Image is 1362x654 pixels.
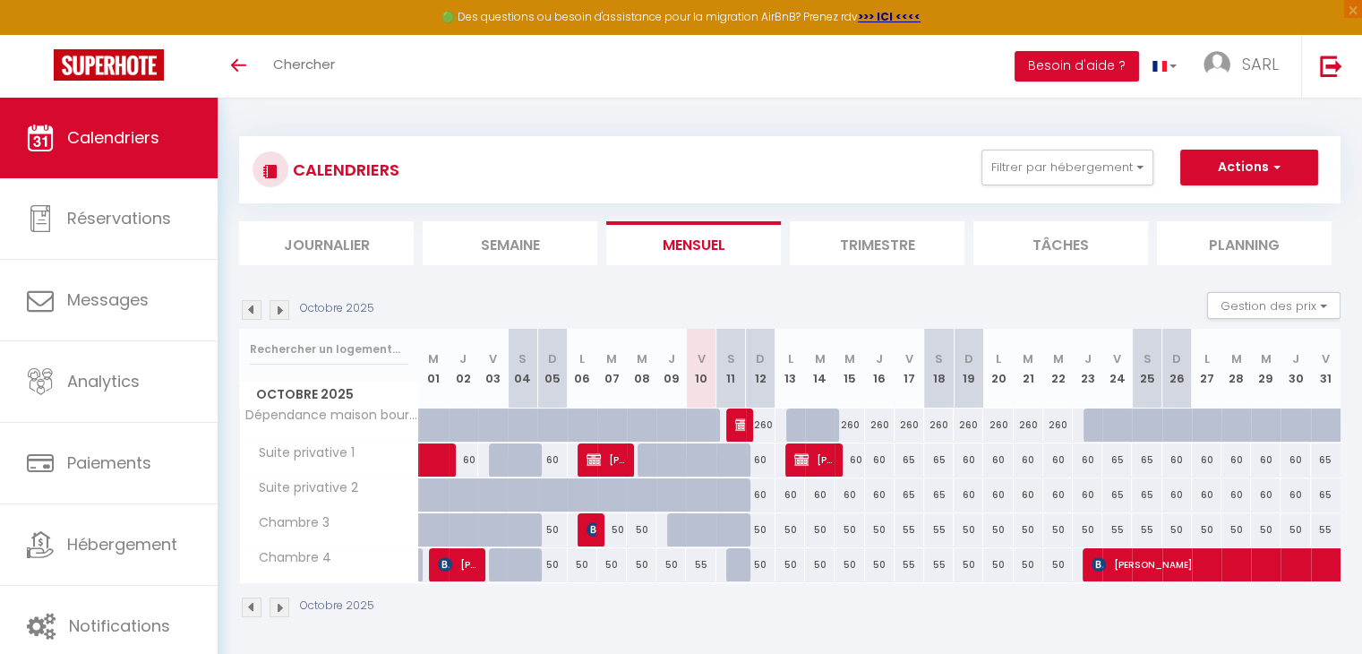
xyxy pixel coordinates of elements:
[905,350,913,367] abbr: V
[865,409,895,442] div: 260
[865,329,895,409] th: 16
[1281,329,1310,409] th: 30
[844,350,855,367] abbr: M
[805,548,835,581] div: 50
[537,443,567,477] div: 60
[1014,329,1043,409] th: 21
[449,329,478,409] th: 02
[756,350,765,367] abbr: D
[656,548,686,581] div: 50
[1251,329,1281,409] th: 29
[587,443,626,477] span: [PERSON_NAME]
[627,513,656,546] div: 50
[1132,478,1161,512] div: 65
[627,548,656,581] div: 50
[459,350,467,367] abbr: J
[924,329,954,409] th: 18
[423,221,597,265] li: Semaine
[548,350,557,367] abbr: D
[67,452,151,474] span: Paiements
[805,513,835,546] div: 50
[627,329,656,409] th: 08
[1192,329,1221,409] th: 27
[954,513,983,546] div: 50
[954,548,983,581] div: 50
[1014,513,1043,546] div: 50
[983,443,1013,477] div: 60
[775,548,805,581] div: 50
[438,547,477,581] span: [PERSON_NAME]
[243,513,334,533] span: Chambre 3
[606,221,781,265] li: Mensuel
[983,478,1013,512] div: 60
[597,548,627,581] div: 50
[1132,329,1161,409] th: 25
[1311,478,1341,512] div: 65
[983,329,1013,409] th: 20
[935,350,943,367] abbr: S
[1162,329,1192,409] th: 26
[981,150,1153,185] button: Filtrer par hébergement
[67,207,171,229] span: Réservations
[260,35,348,98] a: Chercher
[240,382,418,408] span: Octobre 2025
[1102,329,1132,409] th: 24
[1073,329,1102,409] th: 23
[790,221,964,265] li: Trimestre
[1073,443,1102,477] div: 60
[1043,409,1073,442] div: 260
[727,350,735,367] abbr: S
[568,548,597,581] div: 50
[895,329,924,409] th: 17
[1192,513,1221,546] div: 50
[1221,329,1251,409] th: 28
[288,150,399,190] h3: CALENDRIERS
[537,329,567,409] th: 05
[775,513,805,546] div: 50
[746,478,775,512] div: 60
[1162,478,1192,512] div: 60
[865,548,895,581] div: 50
[973,221,1148,265] li: Tâches
[983,409,1013,442] div: 260
[1014,478,1043,512] div: 60
[243,548,336,568] span: Chambre 4
[865,513,895,546] div: 50
[1204,51,1230,78] img: ...
[1132,443,1161,477] div: 65
[1281,443,1310,477] div: 60
[508,329,537,409] th: 04
[924,548,954,581] div: 55
[895,443,924,477] div: 65
[983,513,1013,546] div: 50
[1261,350,1272,367] abbr: M
[1102,443,1132,477] div: 65
[1180,150,1318,185] button: Actions
[1242,53,1279,75] span: SARL
[788,350,793,367] abbr: L
[858,9,921,24] a: >>> ICI <<<<
[954,443,983,477] div: 60
[587,512,596,546] span: [PERSON_NAME]
[1221,513,1251,546] div: 50
[835,513,864,546] div: 50
[835,478,864,512] div: 60
[1015,51,1139,82] button: Besoin d'aide ?
[924,513,954,546] div: 55
[1251,443,1281,477] div: 60
[895,409,924,442] div: 260
[1311,329,1341,409] th: 31
[1311,513,1341,546] div: 55
[746,443,775,477] div: 60
[1014,409,1043,442] div: 260
[835,548,864,581] div: 50
[668,350,675,367] abbr: J
[1221,443,1251,477] div: 60
[69,615,170,637] span: Notifications
[746,513,775,546] div: 50
[1014,548,1043,581] div: 50
[1231,350,1242,367] abbr: M
[805,329,835,409] th: 14
[964,350,973,367] abbr: D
